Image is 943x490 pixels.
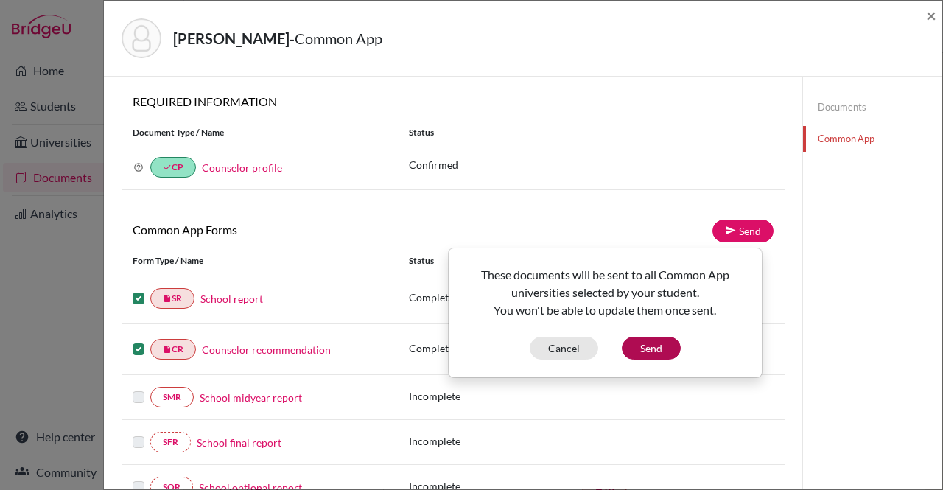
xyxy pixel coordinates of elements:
[803,94,942,120] a: Documents
[150,288,194,309] a: insert_drive_fileSR
[448,248,763,378] div: Send
[150,339,196,360] a: insert_drive_fileCR
[926,7,936,24] button: Close
[163,345,172,354] i: insert_drive_file
[122,223,453,237] h6: Common App Forms
[803,126,942,152] a: Common App
[200,291,263,307] a: School report
[926,4,936,26] span: ×
[202,161,282,174] a: Counselor profile
[409,157,774,172] p: Confirmed
[197,435,281,450] a: School final report
[409,433,561,449] p: Incomplete
[150,387,194,407] a: SMR
[122,126,398,139] div: Document Type / Name
[530,337,598,360] button: Cancel
[409,254,561,267] div: Status
[202,342,331,357] a: Counselor recommendation
[150,432,191,452] a: SFR
[173,29,290,47] strong: [PERSON_NAME]
[163,163,172,172] i: done
[122,254,398,267] div: Form Type / Name
[163,294,172,303] i: insert_drive_file
[409,340,561,356] p: Complete
[712,220,774,242] a: Send
[460,266,750,319] p: These documents will be sent to all Common App universities selected by your student. You won't b...
[150,157,196,178] a: doneCP
[409,290,561,305] p: Complete
[622,337,681,360] button: Send
[398,126,785,139] div: Status
[200,390,302,405] a: School midyear report
[290,29,382,47] span: - Common App
[122,94,785,108] h6: REQUIRED INFORMATION
[409,388,561,404] p: Incomplete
